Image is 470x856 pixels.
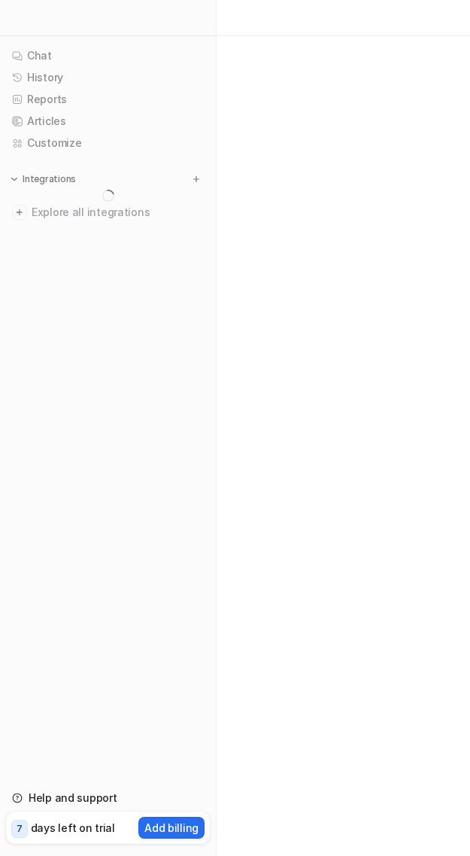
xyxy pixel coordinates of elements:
img: explore all integrations [12,205,27,220]
a: Articles [6,111,210,132]
a: Customize [6,133,210,154]
img: menu_add.svg [191,174,202,184]
p: Add billing [144,820,199,836]
img: expand menu [9,174,20,184]
p: days left on trial [31,820,115,836]
a: Chat [6,45,210,66]
button: Add billing [138,817,205,839]
a: Help and support [6,787,210,809]
p: 7 [17,822,23,836]
a: Explore all integrations [6,202,210,223]
a: Reports [6,89,210,110]
p: Integrations [23,173,76,185]
a: History [6,67,210,88]
button: Integrations [6,172,80,187]
span: Explore all integrations [32,200,204,224]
